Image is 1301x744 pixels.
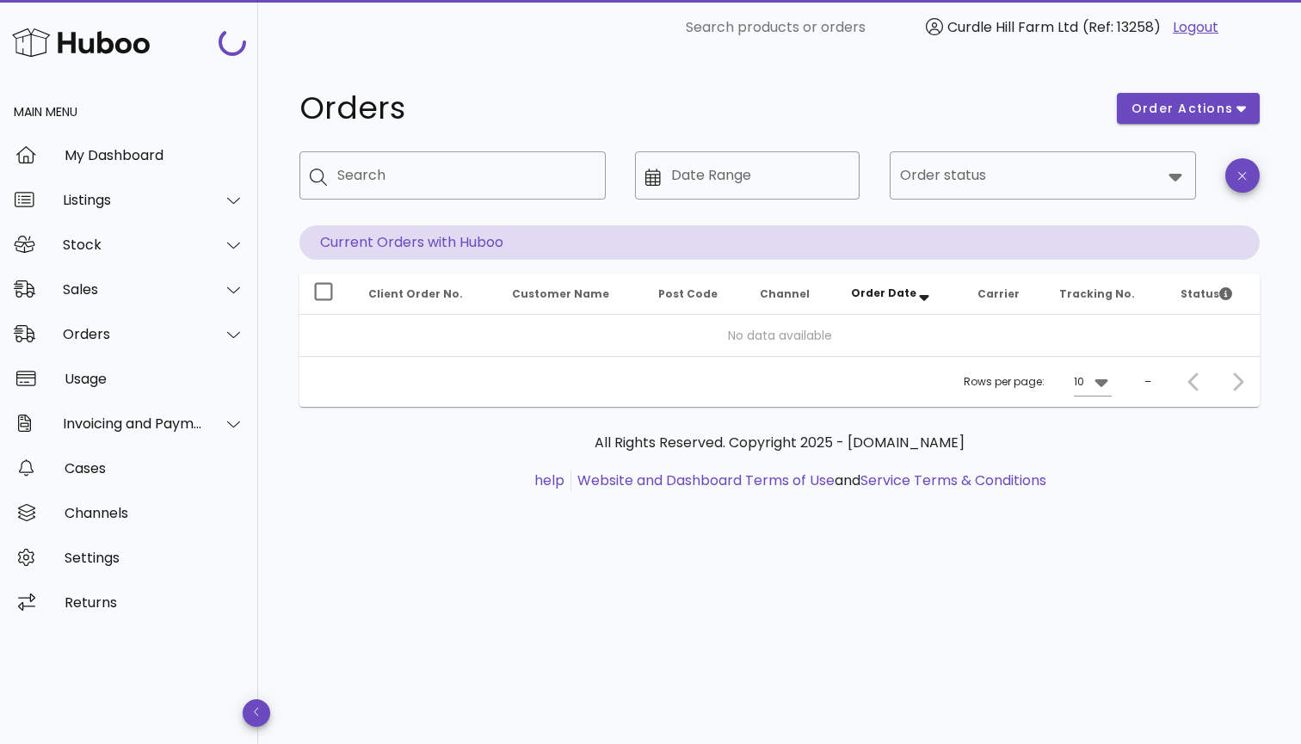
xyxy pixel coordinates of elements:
div: Stock [63,237,203,253]
th: Client Order No. [355,274,498,315]
li: and [571,470,1046,491]
div: – [1144,374,1151,390]
div: Order status [890,151,1196,200]
h1: Orders [299,93,1096,124]
div: Usage [65,371,244,387]
th: Post Code [644,274,746,315]
div: Orders [63,326,203,342]
div: Listings [63,192,203,208]
p: All Rights Reserved. Copyright 2025 - [DOMAIN_NAME] [313,433,1246,453]
button: order actions [1117,93,1260,124]
div: Returns [65,594,244,611]
span: Tracking No. [1059,286,1135,301]
div: Sales [63,281,203,298]
p: Current Orders with Huboo [299,225,1260,260]
img: Huboo Logo [12,24,150,61]
th: Status [1167,274,1260,315]
div: Rows per page: [964,357,1112,407]
div: Cases [65,460,244,477]
th: Carrier [964,274,1045,315]
span: (Ref: 13258) [1082,17,1161,37]
div: My Dashboard [65,147,244,163]
a: Service Terms & Conditions [860,470,1046,490]
th: Tracking No. [1045,274,1167,315]
span: Customer Name [512,286,609,301]
span: Carrier [977,286,1020,301]
span: order actions [1131,100,1234,118]
div: Channels [65,505,244,521]
span: Curdle Hill Farm Ltd [947,17,1078,37]
div: 10 [1074,374,1084,390]
a: help [534,470,564,490]
th: Order Date: Sorted descending. Activate to remove sorting. [837,274,965,315]
th: Channel [746,274,837,315]
span: Channel [760,286,810,301]
span: Status [1181,286,1232,301]
div: Invoicing and Payments [63,415,203,432]
th: Customer Name [498,274,644,315]
td: No data available [299,315,1260,356]
span: Post Code [658,286,718,301]
div: 10Rows per page: [1074,368,1112,396]
div: Settings [65,550,244,566]
span: Order Date [851,286,916,300]
a: Logout [1173,17,1218,38]
a: Website and Dashboard Terms of Use [577,470,835,490]
span: Client Order No. [368,286,463,301]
